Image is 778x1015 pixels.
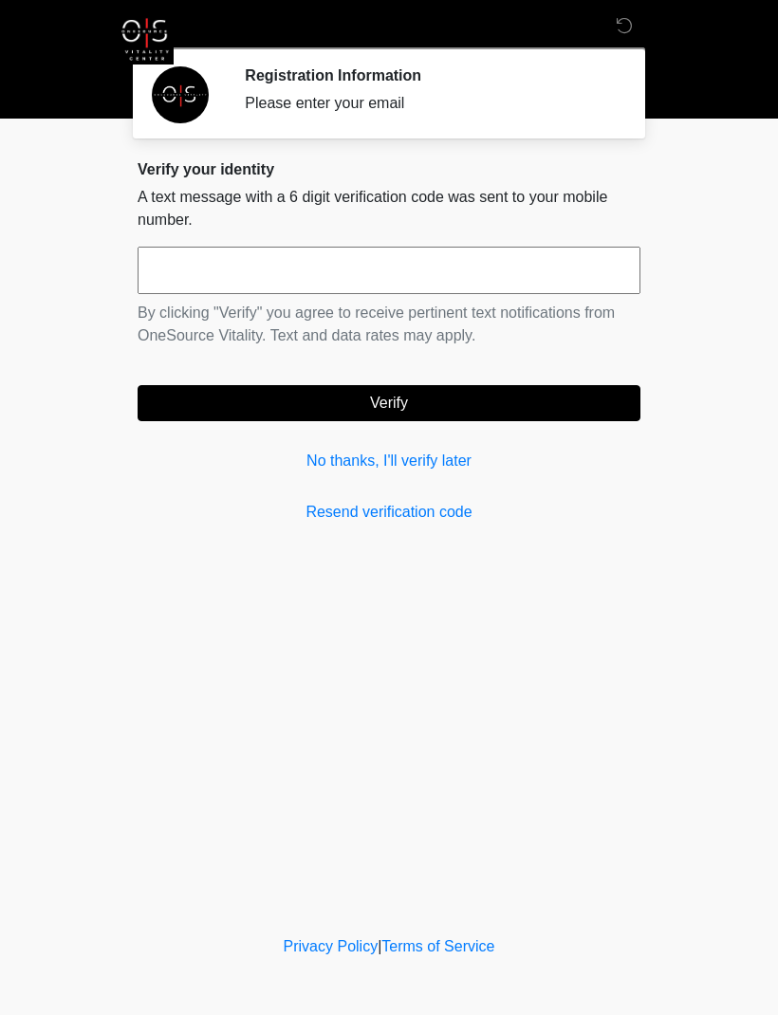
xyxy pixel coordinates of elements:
[119,14,174,65] img: OneSource Vitality Logo
[381,938,494,954] a: Terms of Service
[138,302,640,347] p: By clicking "Verify" you agree to receive pertinent text notifications from OneSource Vitality. T...
[138,450,640,472] a: No thanks, I'll verify later
[152,66,209,123] img: Agent Avatar
[378,938,381,954] a: |
[138,501,640,524] a: Resend verification code
[138,160,640,178] h2: Verify your identity
[138,186,640,231] p: A text message with a 6 digit verification code was sent to your mobile number.
[138,385,640,421] button: Verify
[245,92,612,115] div: Please enter your email
[284,938,379,954] a: Privacy Policy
